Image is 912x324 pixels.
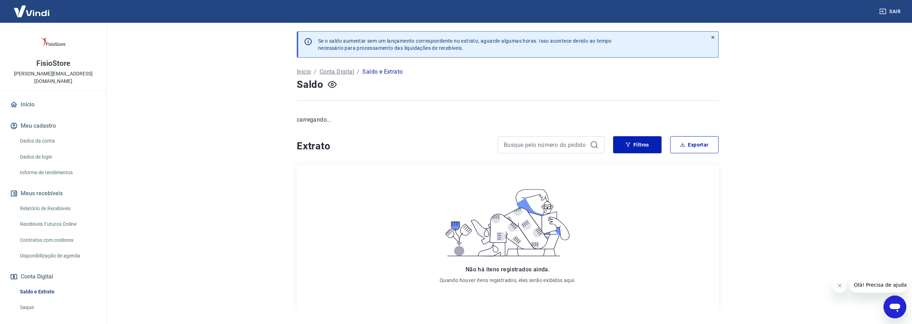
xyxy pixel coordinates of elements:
[17,233,98,248] a: Contratos com credores
[17,217,98,232] a: Recebíveis Futuros Online
[6,70,101,85] p: [PERSON_NAME][EMAIL_ADDRESS][DOMAIN_NAME]
[17,300,98,315] a: Saque
[9,97,98,112] a: Início
[466,266,550,273] span: Não há itens registrados ainda.
[357,68,359,76] p: /
[9,118,98,134] button: Meu cadastro
[613,136,662,153] button: Filtros
[297,116,719,124] p: carregando...
[4,5,60,11] span: Olá! Precisa de ajuda?
[833,278,847,293] iframe: Fechar mensagem
[297,78,323,92] h4: Saldo
[9,269,98,285] button: Conta Digital
[17,249,98,263] a: Disponibilização de agenda
[297,68,311,76] a: Início
[297,139,489,153] h4: Extrato
[440,277,576,284] p: Quando houver itens registrados, eles serão exibidos aqui.
[17,165,98,180] a: Informe de rendimentos
[17,134,98,148] a: Dados da conta
[17,150,98,164] a: Dados de login
[314,68,316,76] p: /
[9,0,55,22] img: Vindi
[883,296,906,318] iframe: Botão para abrir a janela de mensagens
[362,68,403,76] p: Saldo e Extrato
[670,136,719,153] button: Exportar
[878,5,903,18] button: Sair
[504,139,587,150] input: Busque pelo número do pedido
[39,28,68,57] img: f4093ee0-b948-48fc-8f5f-5be1a5a284df.jpeg
[17,201,98,216] a: Relatório de Recebíveis
[36,60,70,67] p: FisioStore
[9,186,98,201] button: Meus recebíveis
[17,285,98,299] a: Saldo e Extrato
[320,68,354,76] a: Conta Digital
[850,277,906,293] iframe: Mensagem da empresa
[318,37,612,52] p: Se o saldo aumentar sem um lançamento correspondente no extrato, aguarde algumas horas. Isso acon...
